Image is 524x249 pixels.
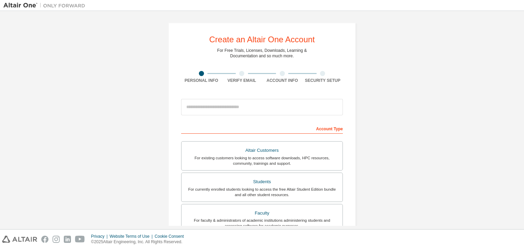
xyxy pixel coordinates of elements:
[91,234,110,239] div: Privacy
[186,208,338,218] div: Faculty
[209,35,315,44] div: Create an Altair One Account
[2,236,37,243] img: altair_logo.svg
[181,123,343,134] div: Account Type
[155,234,188,239] div: Cookie Consent
[186,146,338,155] div: Altair Customers
[41,236,48,243] img: facebook.svg
[262,78,303,83] div: Account Info
[186,187,338,197] div: For currently enrolled students looking to access the free Altair Student Edition bundle and all ...
[186,177,338,187] div: Students
[91,239,188,245] p: © 2025 Altair Engineering, Inc. All Rights Reserved.
[222,78,262,83] div: Verify Email
[110,234,155,239] div: Website Terms of Use
[181,78,222,83] div: Personal Info
[64,236,71,243] img: linkedin.svg
[53,236,60,243] img: instagram.svg
[303,78,343,83] div: Security Setup
[3,2,89,9] img: Altair One
[186,218,338,229] div: For faculty & administrators of academic institutions administering students and accessing softwa...
[75,236,85,243] img: youtube.svg
[186,155,338,166] div: For existing customers looking to access software downloads, HPC resources, community, trainings ...
[217,48,307,59] div: For Free Trials, Licenses, Downloads, Learning & Documentation and so much more.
